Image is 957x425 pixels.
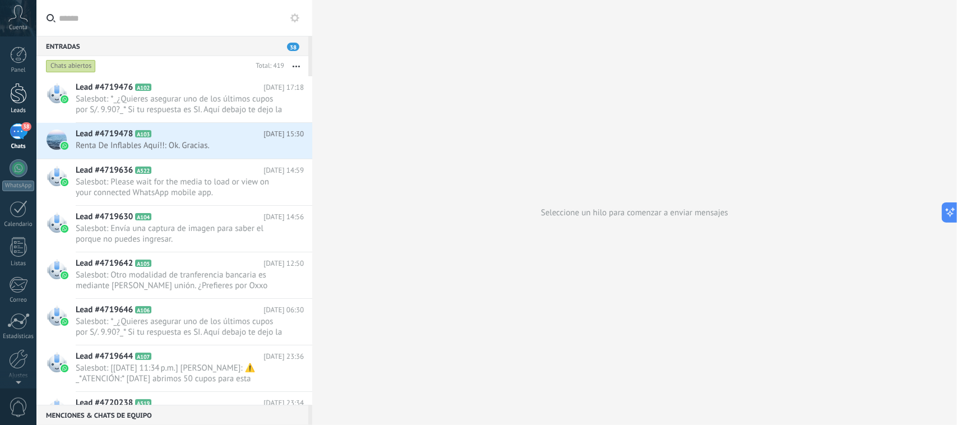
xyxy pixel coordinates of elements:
[76,398,133,409] span: Lead #4720238
[76,304,133,316] span: Lead #4719646
[263,128,304,140] span: [DATE] 15:30
[61,271,68,279] img: waba.svg
[21,122,31,131] span: 38
[263,165,304,176] span: [DATE] 14:59
[2,67,35,74] div: Panel
[263,351,304,362] span: [DATE] 23:36
[2,260,35,267] div: Listas
[61,142,68,150] img: waba.svg
[135,306,151,313] span: A106
[135,260,151,267] span: A105
[76,128,133,140] span: Lead #4719478
[2,107,35,114] div: Leads
[135,353,151,360] span: A107
[135,213,151,220] span: A104
[61,364,68,372] img: waba.svg
[36,123,312,159] a: Lead #4719478 A103 [DATE] 15:30 Renta De Inflables Aquí!!: Ok. Gracias.
[263,82,304,93] span: [DATE] 17:18
[76,165,133,176] span: Lead #4719636
[135,84,151,91] span: A102
[76,316,283,338] span: Salesbot: *_¿Quieres asegurar uno de los últimos cupos por S/. 9.90?_* Si tu respuesta es SI. Aqu...
[263,304,304,316] span: [DATE] 06:30
[76,223,283,244] span: Salesbot: Envía una captura de imagen para saber el porque no puedes ingresar.
[36,345,312,391] a: Lead #4719644 A107 [DATE] 23:36 Salesbot: [[DATE] 11:34 p.m.] [PERSON_NAME]: ⚠️ _*ATENCIÓN:* [DAT...
[61,225,68,233] img: waba.svg
[76,140,283,151] span: Renta De Inflables Aquí!!: Ok. Gracias.
[76,258,133,269] span: Lead #4719642
[36,405,308,425] div: Menciones & Chats de equipo
[263,398,304,409] span: [DATE] 23:34
[46,59,96,73] div: Chats abiertos
[76,351,133,362] span: Lead #4719644
[36,159,312,205] a: Lead #4719636 A522 [DATE] 14:59 Salesbot: Please wait for the media to load or view on your conne...
[135,399,151,406] span: A519
[36,252,312,298] a: Lead #4719642 A105 [DATE] 12:50 Salesbot: Otro modalidad de tranferencia bancaria es mediante [PE...
[263,211,304,223] span: [DATE] 14:56
[76,94,283,115] span: Salesbot: *_¿Quieres asegurar uno de los últimos cupos por S/. 9.90?_* Si tu respuesta es SI. Aqu...
[61,318,68,326] img: waba.svg
[251,61,284,72] div: Total: 419
[2,143,35,150] div: Chats
[2,181,34,191] div: WhatsApp
[9,24,27,31] span: Cuenta
[76,363,283,384] span: Salesbot: [[DATE] 11:34 p.m.] [PERSON_NAME]: ⚠️ _*ATENCIÓN:* [DATE] abrimos 50 cupos para esta pr...
[61,178,68,186] img: waba.svg
[36,206,312,252] a: Lead #4719630 A104 [DATE] 14:56 Salesbot: Envía una captura de imagen para saber el porque no pue...
[76,270,283,291] span: Salesbot: Otro modalidad de tranferencia bancaria es mediante [PERSON_NAME] unión. ¿Prefieres por...
[287,43,299,51] span: 38
[2,221,35,228] div: Calendario
[36,76,312,122] a: Lead #4719476 A102 [DATE] 17:18 Salesbot: *_¿Quieres asegurar uno de los últimos cupos por S/. 9....
[76,211,133,223] span: Lead #4719630
[2,297,35,304] div: Correo
[36,36,308,56] div: Entradas
[2,333,35,340] div: Estadísticas
[36,299,312,345] a: Lead #4719646 A106 [DATE] 06:30 Salesbot: *_¿Quieres asegurar uno de los últimos cupos por S/. 9....
[76,177,283,198] span: Salesbot: Please wait for the media to load or view on your connected WhatsApp mobile app.
[263,258,304,269] span: [DATE] 12:50
[284,56,308,76] button: Más
[61,95,68,103] img: waba.svg
[76,82,133,93] span: Lead #4719476
[135,167,151,174] span: A522
[135,130,151,137] span: A103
